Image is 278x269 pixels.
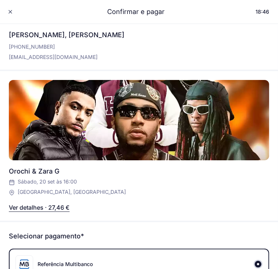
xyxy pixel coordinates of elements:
[38,261,93,268] div: Referência Multibanco
[9,166,269,177] div: Orochi & Zara G
[256,8,269,15] span: 18:46
[9,53,269,61] p: [EMAIL_ADDRESS][DOMAIN_NAME]
[9,30,269,40] h3: [PERSON_NAME], [PERSON_NAME]
[9,43,269,50] p: [PHONE_NUMBER]
[9,231,269,241] h3: Selecionar pagamento*
[9,203,70,212] p: Ver detalhes · 27,46 €
[99,7,165,17] span: Confirmar e pagar
[18,178,77,185] span: Sábado, 20 set às 16:00
[18,188,126,196] span: [GEOGRAPHIC_DATA], [GEOGRAPHIC_DATA]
